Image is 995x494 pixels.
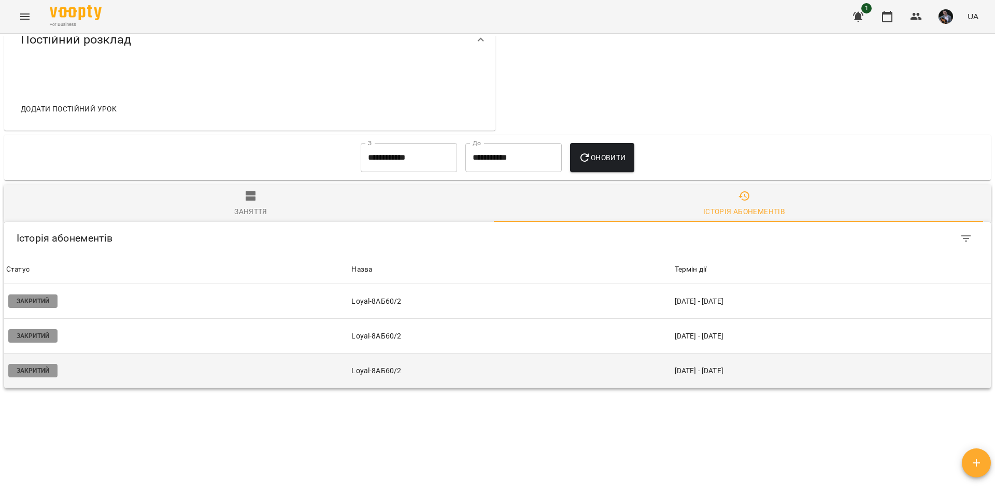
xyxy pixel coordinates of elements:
[6,263,30,276] div: Статус
[351,263,372,276] div: Sort
[6,263,30,276] div: Sort
[351,331,670,342] p: Loyal-8АБ60/2
[50,5,102,20] img: Voopty Logo
[351,263,372,276] div: Назва
[6,263,347,276] span: Статус
[351,296,670,307] p: Loyal-8АБ60/2
[578,151,626,164] span: Оновити
[673,354,991,388] td: [DATE] - [DATE]
[861,3,872,13] span: 1
[673,284,991,319] td: [DATE] - [DATE]
[12,4,37,29] button: Menu
[50,21,102,28] span: For Business
[939,9,953,24] img: d409717b2cc07cfe90b90e756120502c.jpg
[17,230,533,246] h6: Історія абонементів
[673,319,991,354] td: [DATE] - [DATE]
[21,32,131,48] span: Постійний розклад
[4,222,991,255] div: Table Toolbar
[675,263,989,276] div: Термін дії
[570,143,634,172] button: Оновити
[234,205,267,218] div: Заняття
[8,329,58,343] p: Закритий
[963,7,983,26] button: UA
[703,205,785,218] div: Історія абонементів
[351,365,670,376] p: Loyal-8АБ60/2
[21,103,117,115] span: Додати постійний урок
[968,11,978,22] span: UA
[8,364,58,377] p: Закритий
[351,263,670,276] span: Назва
[17,100,121,118] button: Додати постійний урок
[8,294,58,308] p: Закритий
[4,13,495,66] div: Постійний розклад
[954,226,978,251] button: Filter Table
